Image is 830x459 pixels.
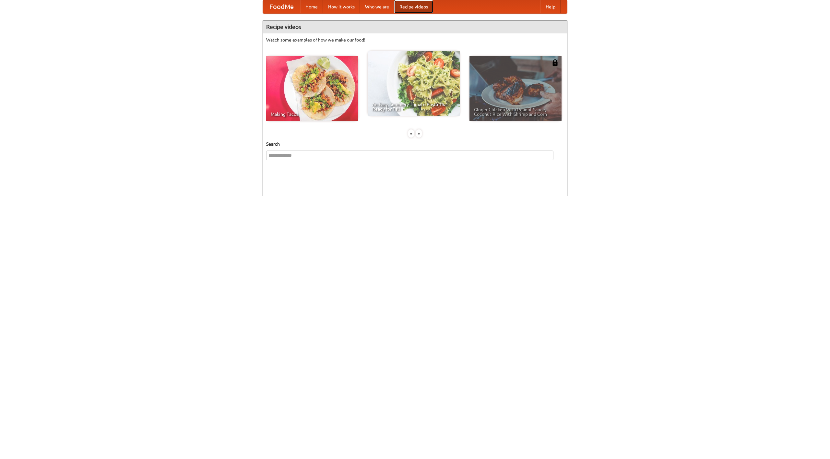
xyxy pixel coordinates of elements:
a: Recipe videos [394,0,433,13]
a: How it works [323,0,360,13]
a: Help [540,0,561,13]
h4: Recipe videos [263,20,567,33]
p: Watch some examples of how we make our food! [266,37,564,43]
a: An Easy, Summery Tomato Pasta That's Ready for Fall [368,51,460,116]
img: 483408.png [552,59,558,66]
div: » [416,129,422,138]
div: « [408,129,414,138]
a: Who we are [360,0,394,13]
a: Making Tacos [266,56,358,121]
span: An Easy, Summery Tomato Pasta That's Ready for Fall [372,102,455,111]
span: Making Tacos [271,112,354,116]
h5: Search [266,141,564,147]
a: Home [300,0,323,13]
a: FoodMe [263,0,300,13]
